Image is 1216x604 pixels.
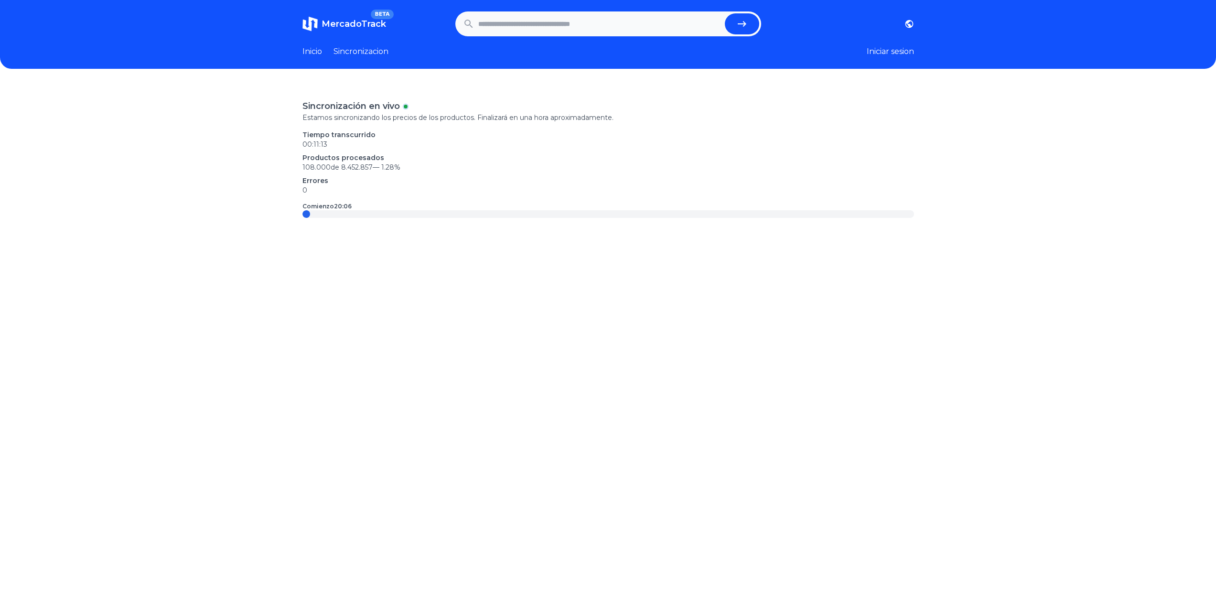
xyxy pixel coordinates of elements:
[867,46,914,57] button: Iniciar sesion
[371,10,393,19] span: BETA
[302,130,914,140] p: Tiempo transcurrido
[322,19,386,29] span: MercadoTrack
[302,203,352,210] p: Comienzo
[302,46,322,57] a: Inicio
[302,162,914,172] p: 108.000 de 8.452.857 —
[302,16,318,32] img: MercadoTrack
[302,185,914,195] p: 0
[302,140,327,149] time: 00:11:13
[302,153,914,162] p: Productos procesados
[302,99,400,113] p: Sincronización en vivo
[334,203,352,210] time: 20:06
[334,46,388,57] a: Sincronizacion
[302,176,914,185] p: Errores
[302,16,386,32] a: MercadoTrackBETA
[302,113,914,122] p: Estamos sincronizando los precios de los productos. Finalizará en una hora aproximadamente.
[381,163,400,172] span: 1.28 %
